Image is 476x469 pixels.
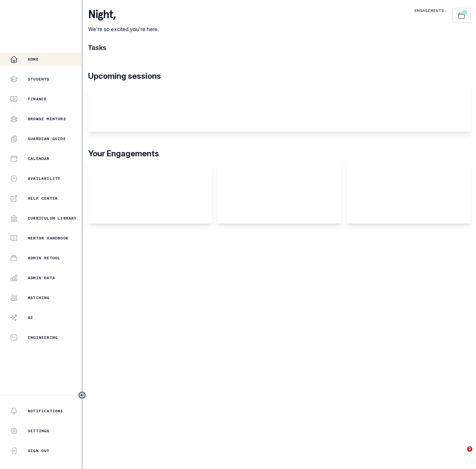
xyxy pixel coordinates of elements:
p: Help Center [28,196,58,201]
p: Browse Mentors [28,116,66,122]
img: Curious Cardinals Logo [24,15,58,26]
p: Upcoming sessions [88,70,471,82]
p: Mentor Handbook [28,235,69,241]
p: AI [28,315,33,320]
p: Your Engagements [88,148,471,160]
p: We're so excited you're here. [88,25,159,33]
p: Home [28,57,39,62]
p: Availability [28,176,60,181]
h1: Tasks [88,44,471,52]
p: Engagements: [414,8,447,13]
p: Engineering [28,335,58,340]
p: Calendar [28,156,50,161]
p: Notifications [28,408,63,414]
p: Students [28,77,50,82]
span: 2 [467,446,472,452]
p: Guardian Guide [28,136,66,141]
button: Toggle sidebar [78,391,86,399]
p: Admin Retool [28,255,60,261]
p: Matching [28,295,50,300]
p: Settings [28,428,50,434]
p: night , [88,8,159,21]
iframe: Intercom live chat [453,446,469,462]
p: Curriculum Library [28,216,77,221]
button: Schedule Sessions [452,8,471,23]
p: Admin Data [28,275,55,281]
p: Sign Out [28,448,50,453]
p: Finance [28,96,47,102]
